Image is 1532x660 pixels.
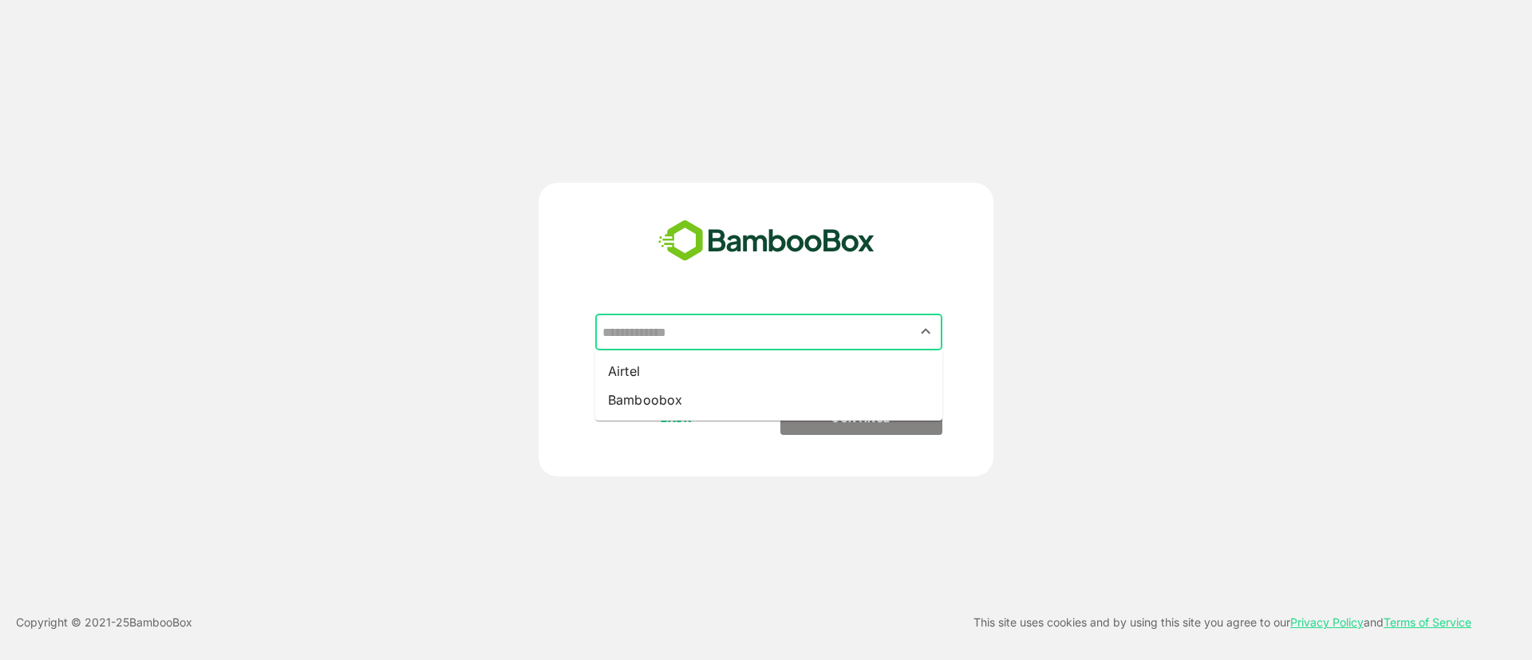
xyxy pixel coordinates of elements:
[16,613,192,632] p: Copyright © 2021- 25 BambooBox
[650,215,883,267] img: bamboobox
[595,357,942,385] li: Airtel
[1290,615,1364,629] a: Privacy Policy
[595,385,942,414] li: Bamboobox
[973,613,1471,632] p: This site uses cookies and by using this site you agree to our and
[1384,615,1471,629] a: Terms of Service
[915,321,937,342] button: Close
